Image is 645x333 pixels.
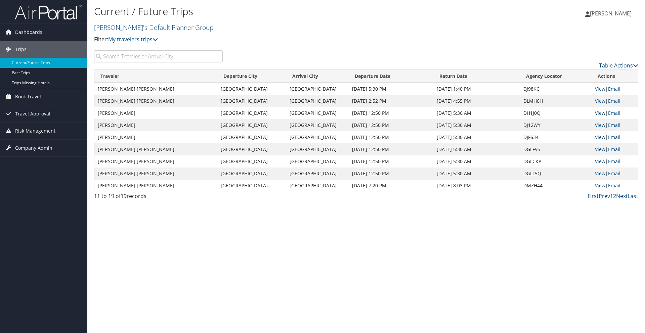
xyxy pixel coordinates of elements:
[616,192,628,200] a: Next
[349,119,433,131] td: [DATE] 12:50 PM
[15,123,55,139] span: Risk Management
[592,83,638,95] td: |
[520,131,592,143] td: DJF634
[94,23,215,32] a: [PERSON_NAME]'s Default Planner Group
[286,168,349,180] td: [GEOGRAPHIC_DATA]
[628,192,638,200] a: Last
[595,146,605,152] a: View
[286,131,349,143] td: [GEOGRAPHIC_DATA]
[608,182,620,189] a: Email
[217,131,286,143] td: [GEOGRAPHIC_DATA]
[286,155,349,168] td: [GEOGRAPHIC_DATA]
[94,70,217,83] th: Traveler: activate to sort column ascending
[608,146,620,152] a: Email
[590,10,632,17] span: [PERSON_NAME]
[94,192,223,203] div: 11 to 19 of records
[433,70,520,83] th: Return Date: activate to sort column ascending
[592,107,638,119] td: |
[94,131,217,143] td: [PERSON_NAME]
[94,4,457,18] h1: Current / Future Trips
[217,155,286,168] td: [GEOGRAPHIC_DATA]
[108,36,158,43] a: My travelers trips
[15,140,52,156] span: Company Admin
[520,180,592,192] td: DMZH44
[433,107,520,119] td: [DATE] 5:30 AM
[286,95,349,107] td: [GEOGRAPHIC_DATA]
[286,180,349,192] td: [GEOGRAPHIC_DATA]
[433,180,520,192] td: [DATE] 8:03 PM
[349,180,433,192] td: [DATE] 7:20 PM
[286,119,349,131] td: [GEOGRAPHIC_DATA]
[595,182,605,189] a: View
[595,170,605,177] a: View
[94,107,217,119] td: [PERSON_NAME]
[608,86,620,92] a: Email
[592,180,638,192] td: |
[217,143,286,155] td: [GEOGRAPHIC_DATA]
[595,98,605,104] a: View
[94,180,217,192] td: [PERSON_NAME] [PERSON_NAME]
[608,134,620,140] a: Email
[217,70,286,83] th: Departure City: activate to sort column ascending
[121,192,127,200] span: 19
[592,119,638,131] td: |
[608,170,620,177] a: Email
[217,95,286,107] td: [GEOGRAPHIC_DATA]
[595,158,605,164] a: View
[592,131,638,143] td: |
[520,83,592,95] td: DJ98KC
[217,107,286,119] td: [GEOGRAPHIC_DATA]
[599,62,638,69] a: Table Actions
[349,70,433,83] th: Departure Date: activate to sort column descending
[588,192,599,200] a: First
[15,24,42,41] span: Dashboards
[608,98,620,104] a: Email
[520,168,592,180] td: DGLL5Q
[599,192,610,200] a: Prev
[349,83,433,95] td: [DATE] 5:30 PM
[520,119,592,131] td: DJ12WY
[520,107,592,119] td: DH1J0Q
[592,143,638,155] td: |
[15,88,41,105] span: Book Travel
[217,168,286,180] td: [GEOGRAPHIC_DATA]
[349,107,433,119] td: [DATE] 12:50 PM
[520,95,592,107] td: DLMH6H
[433,143,520,155] td: [DATE] 5:30 AM
[94,119,217,131] td: [PERSON_NAME]
[592,70,638,83] th: Actions
[595,110,605,116] a: View
[595,122,605,128] a: View
[433,119,520,131] td: [DATE] 5:30 AM
[433,83,520,95] td: [DATE] 1:40 PM
[94,155,217,168] td: [PERSON_NAME] [PERSON_NAME]
[520,70,592,83] th: Agency Locator: activate to sort column ascending
[592,168,638,180] td: |
[94,95,217,107] td: [PERSON_NAME] [PERSON_NAME]
[15,41,27,58] span: Trips
[217,180,286,192] td: [GEOGRAPHIC_DATA]
[94,35,457,44] p: Filter:
[520,155,592,168] td: DGLCKP
[349,155,433,168] td: [DATE] 12:50 PM
[94,50,223,62] input: Search Traveler or Arrival City
[349,95,433,107] td: [DATE] 2:52 PM
[349,143,433,155] td: [DATE] 12:50 PM
[286,70,349,83] th: Arrival City: activate to sort column ascending
[94,143,217,155] td: [PERSON_NAME] [PERSON_NAME]
[595,134,605,140] a: View
[433,155,520,168] td: [DATE] 5:30 AM
[217,83,286,95] td: [GEOGRAPHIC_DATA]
[349,168,433,180] td: [DATE] 12:50 PM
[433,168,520,180] td: [DATE] 5:30 AM
[608,158,620,164] a: Email
[608,122,620,128] a: Email
[608,110,620,116] a: Email
[94,168,217,180] td: [PERSON_NAME] [PERSON_NAME]
[610,192,613,200] a: 1
[217,119,286,131] td: [GEOGRAPHIC_DATA]
[286,107,349,119] td: [GEOGRAPHIC_DATA]
[592,95,638,107] td: |
[595,86,605,92] a: View
[520,143,592,155] td: DGLFVS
